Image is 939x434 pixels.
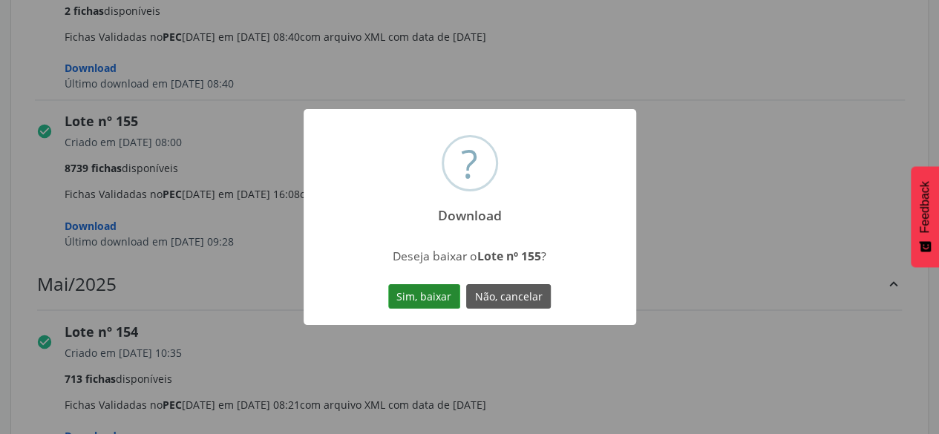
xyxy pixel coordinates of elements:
button: Feedback - Mostrar pesquisa [911,166,939,267]
button: Sim, baixar [388,284,460,309]
div: Deseja baixar o ? [338,248,601,264]
div: ? [461,137,478,189]
h2: Download [425,197,514,223]
strong: Lote nº 155 [477,248,541,264]
span: Feedback [918,181,932,233]
button: Não, cancelar [466,284,551,309]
